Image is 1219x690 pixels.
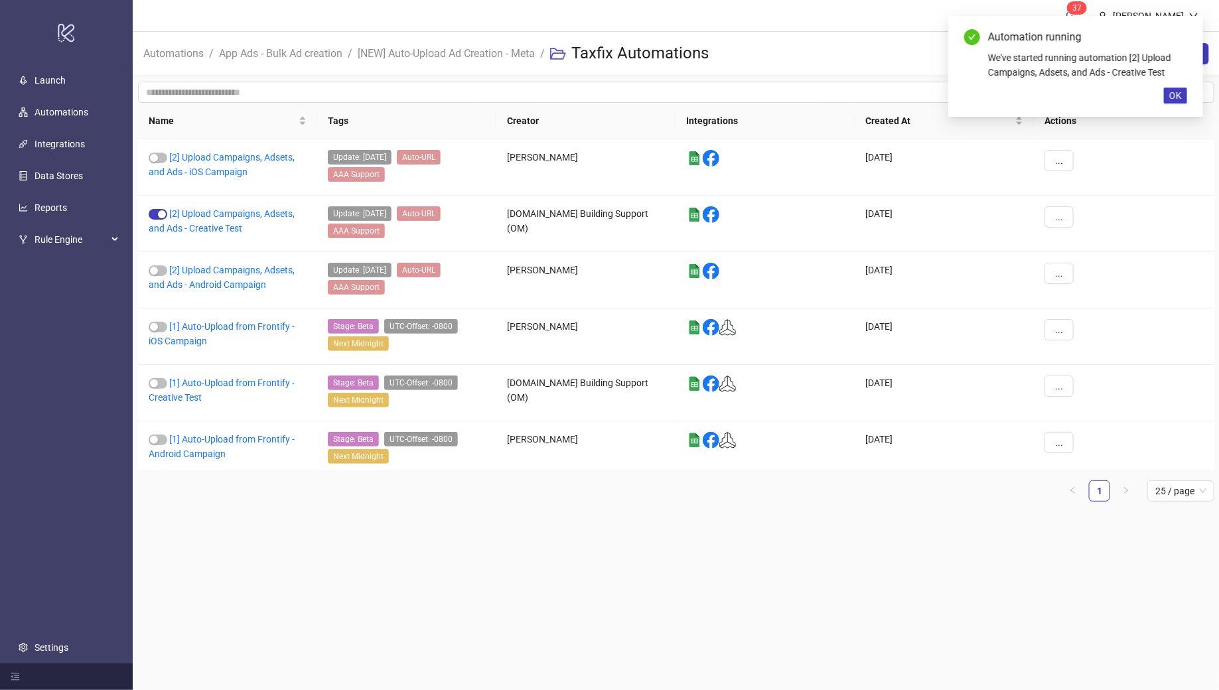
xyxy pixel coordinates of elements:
[855,103,1034,139] th: Created At
[35,171,83,181] a: Data Stores
[1044,206,1074,228] button: ...
[550,46,566,62] span: folder-open
[855,196,1034,252] div: [DATE]
[35,75,66,86] a: Launch
[1067,1,1087,15] sup: 37
[35,202,67,213] a: Reports
[384,376,458,390] span: UTC-Offset: -0800
[397,206,441,221] span: Auto-URL
[1044,376,1074,397] button: ...
[328,224,385,238] span: AAA Support
[855,139,1034,196] div: [DATE]
[1065,11,1074,20] span: bell
[328,319,379,334] span: Stage: Beta
[328,263,392,277] span: Update: May21
[35,139,85,149] a: Integrations
[141,45,206,60] a: Automations
[348,33,352,75] li: /
[1173,29,1187,44] a: Close
[1055,155,1063,166] span: ...
[19,235,28,244] span: fork
[397,150,441,165] span: Auto-URL
[496,103,676,139] th: Creator
[496,309,676,365] div: [PERSON_NAME]
[1072,3,1077,13] span: 3
[35,107,88,117] a: Automations
[855,365,1034,421] div: [DATE]
[328,206,392,221] span: Update: May21
[1055,437,1063,448] span: ...
[988,29,1187,45] div: Automation running
[149,265,295,290] a: [2] Upload Campaigns, Adsets, and Ads - Android Campaign
[1115,480,1137,502] li: Next Page
[1055,212,1063,222] span: ...
[855,309,1034,365] div: [DATE]
[149,208,295,234] a: [2] Upload Campaigns, Adsets, and Ads - Creative Test
[35,642,68,653] a: Settings
[1122,486,1130,494] span: right
[1044,150,1074,171] button: ...
[988,50,1187,80] div: We've started running automation [2] Upload Campaigns, Adsets, and Ads - Creative Test
[540,33,545,75] li: /
[1062,480,1084,502] li: Previous Page
[149,321,295,346] a: [1] Auto-Upload from Frontify - iOS Campaign
[1115,480,1137,502] button: right
[1055,268,1063,279] span: ...
[149,152,295,177] a: [2] Upload Campaigns, Adsets, and Ads - iOS Campaign
[1044,319,1074,340] button: ...
[1169,90,1182,101] span: OK
[1155,481,1206,501] span: 25 / page
[855,252,1034,309] div: [DATE]
[1055,381,1063,391] span: ...
[317,103,496,139] th: Tags
[328,150,392,165] span: Update: May21
[964,29,980,45] span: check-circle
[496,252,676,309] div: [PERSON_NAME]
[149,378,295,403] a: [1] Auto-Upload from Frontify - Creative Test
[571,43,709,64] h3: Taxfix Automations
[1189,11,1198,21] span: down
[1069,486,1077,494] span: left
[865,113,1013,128] span: Created At
[1062,480,1084,502] button: left
[384,319,458,334] span: UTC-Offset: -0800
[11,672,20,681] span: menu-fold
[1098,11,1108,21] span: user
[138,103,317,139] th: Name
[496,421,676,478] div: [PERSON_NAME]
[328,449,389,464] span: Next Midnight
[676,103,855,139] th: Integrations
[496,365,676,421] div: [DOMAIN_NAME] Building Support (OM)
[1089,480,1110,502] li: 1
[216,45,345,60] a: App Ads - Bulk Ad creation
[1077,3,1082,13] span: 7
[397,263,441,277] span: Auto-URL
[1090,481,1110,501] a: 1
[328,167,385,182] span: AAA Support
[209,33,214,75] li: /
[1044,432,1074,453] button: ...
[496,139,676,196] div: [PERSON_NAME]
[1044,263,1074,284] button: ...
[1147,480,1214,502] div: Page Size
[1108,9,1189,23] div: [PERSON_NAME]
[328,280,385,295] span: AAA Support
[1164,88,1187,103] button: OK
[328,432,379,447] span: Stage: Beta
[328,393,389,407] span: Next Midnight
[384,432,458,447] span: UTC-Offset: -0800
[35,226,108,253] span: Rule Engine
[328,336,389,351] span: Next Midnight
[855,421,1034,478] div: [DATE]
[328,376,379,390] span: Stage: Beta
[149,434,295,459] a: [1] Auto-Upload from Frontify - Android Campaign
[1055,324,1063,335] span: ...
[149,113,296,128] span: Name
[496,196,676,252] div: [DOMAIN_NAME] Building Support (OM)
[355,45,538,60] a: [NEW] Auto-Upload Ad Creation - Meta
